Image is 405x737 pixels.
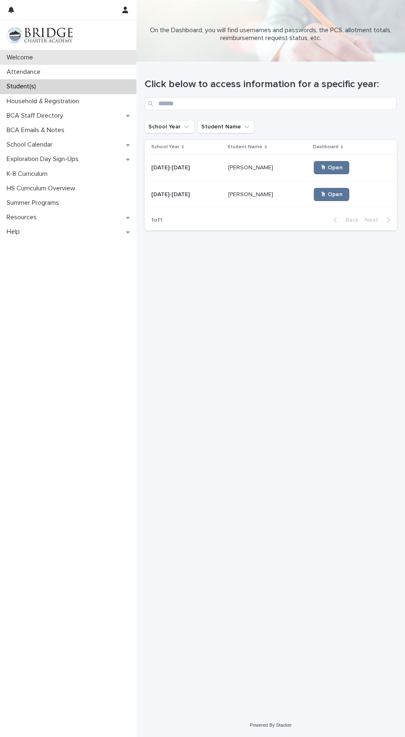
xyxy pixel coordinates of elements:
[3,155,85,163] p: Exploration Day Sign-Ups
[3,54,40,62] p: Welcome
[3,170,54,178] p: K-8 Curriculum
[3,228,26,236] p: Help
[228,190,275,198] p: [PERSON_NAME]
[151,142,179,152] p: School Year
[198,120,255,133] button: Student Name
[3,83,43,90] p: Student(s)
[151,163,191,171] p: [DATE]-[DATE]
[320,192,343,197] span: 🖱 Open
[3,199,66,207] p: Summer Programs
[145,154,397,181] tr: [DATE]-[DATE][DATE]-[DATE] [PERSON_NAME][PERSON_NAME] 🖱 Open
[3,97,86,105] p: Household & Registration
[227,142,262,152] p: Student Name
[145,26,397,42] p: On the Dashboard, you will find usernames and passwords, the PCS, allotment totals, reimbursement...
[313,142,338,152] p: Dashboard
[7,27,73,43] img: V1C1m3IdTEidaUdm9Hs0
[145,97,397,110] input: Search
[3,185,82,192] p: HS Curriculum Overview
[320,165,343,171] span: 🖱 Open
[3,68,47,76] p: Attendance
[228,163,275,171] p: [PERSON_NAME]
[3,213,43,221] p: Resources
[314,188,349,201] a: 🖱 Open
[365,217,383,223] span: Next
[341,217,358,223] span: Back
[145,120,194,133] button: School Year
[145,78,397,90] h1: Click below to access information for a specific year:
[151,190,191,198] p: [DATE]-[DATE]
[3,112,70,120] p: BCA Staff Directory
[3,126,71,134] p: BCA Emails & Notes
[327,216,362,224] button: Back
[314,161,349,174] a: 🖱 Open
[145,181,397,208] tr: [DATE]-[DATE][DATE]-[DATE] [PERSON_NAME][PERSON_NAME] 🖱 Open
[250,723,291,728] a: Powered By Stacker
[362,216,397,224] button: Next
[145,210,169,230] p: 1 of 1
[3,141,59,149] p: School Calendar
